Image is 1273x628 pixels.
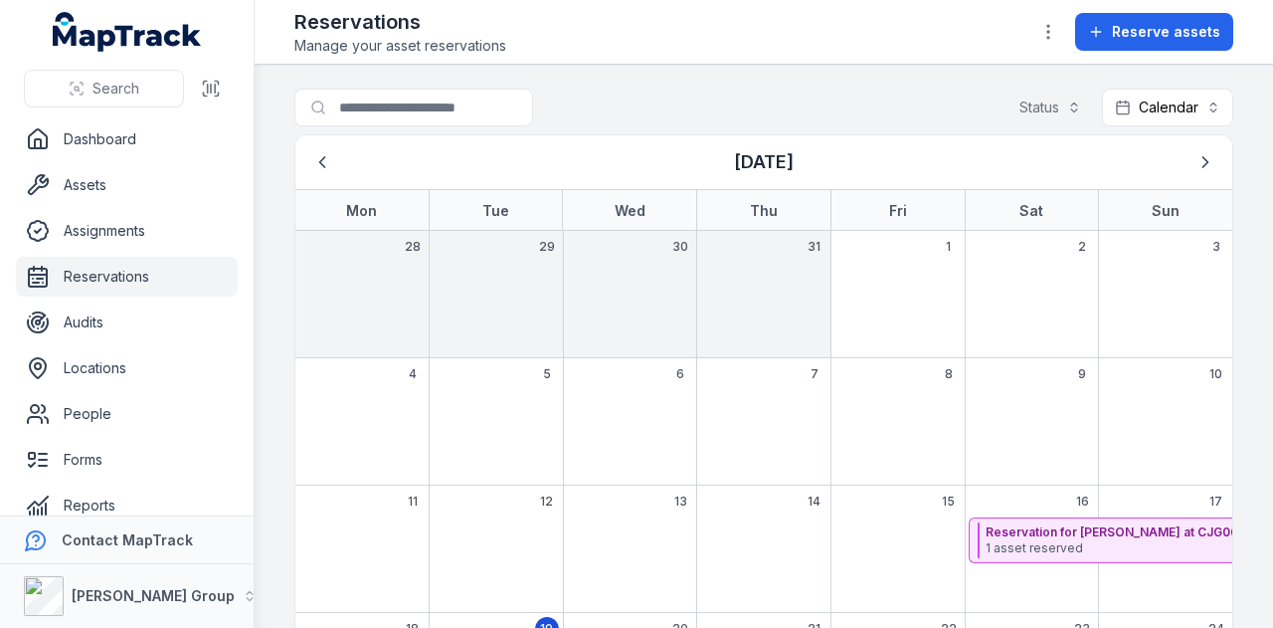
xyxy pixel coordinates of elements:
[676,366,684,382] span: 6
[16,486,238,525] a: Reports
[1075,13,1233,51] button: Reserve assets
[24,70,184,107] button: Search
[1209,366,1222,382] span: 10
[808,494,820,510] span: 14
[808,239,820,255] span: 31
[16,257,238,297] a: Reservations
[615,202,645,219] strong: Wed
[16,394,238,434] a: People
[1152,202,1180,219] strong: Sun
[16,303,238,342] a: Audits
[294,36,506,56] span: Manage your asset reservations
[539,239,555,255] span: 29
[16,165,238,205] a: Assets
[945,366,953,382] span: 8
[16,119,238,159] a: Dashboard
[72,587,235,604] strong: [PERSON_NAME] Group
[674,494,687,510] span: 13
[1209,494,1222,510] span: 17
[1006,89,1094,126] button: Status
[1078,239,1086,255] span: 2
[811,366,818,382] span: 7
[294,8,506,36] h2: Reservations
[408,494,418,510] span: 11
[946,239,951,255] span: 1
[16,348,238,388] a: Locations
[540,494,553,510] span: 12
[346,202,377,219] strong: Mon
[1112,22,1220,42] span: Reserve assets
[405,239,421,255] span: 28
[1019,202,1043,219] strong: Sat
[482,202,509,219] strong: Tue
[1102,89,1233,126] button: Calendar
[409,366,417,382] span: 4
[16,440,238,480] a: Forms
[672,239,688,255] span: 30
[1076,494,1089,510] span: 16
[1186,143,1224,181] button: Next
[750,202,778,219] strong: Thu
[889,202,907,219] strong: Fri
[1078,366,1086,382] span: 9
[16,211,238,251] a: Assignments
[62,531,193,548] strong: Contact MapTrack
[53,12,202,52] a: MapTrack
[734,148,794,176] h3: [DATE]
[942,494,955,510] span: 15
[543,366,551,382] span: 5
[303,143,341,181] button: Previous
[1212,239,1220,255] span: 3
[92,79,139,99] span: Search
